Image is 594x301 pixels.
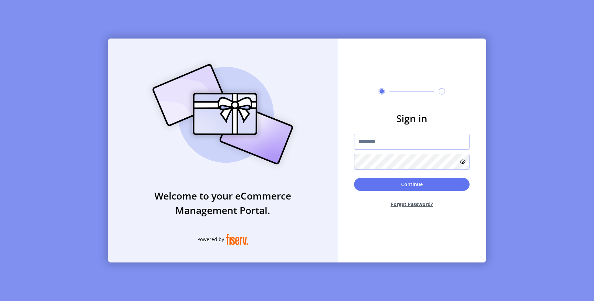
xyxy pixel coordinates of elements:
[197,236,224,243] span: Powered by
[354,111,470,126] h3: Sign in
[354,178,470,191] button: Continue
[354,195,470,213] button: Forget Password?
[108,189,338,217] h3: Welcome to your eCommerce Management Portal.
[142,56,304,172] img: card_Illustration.svg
